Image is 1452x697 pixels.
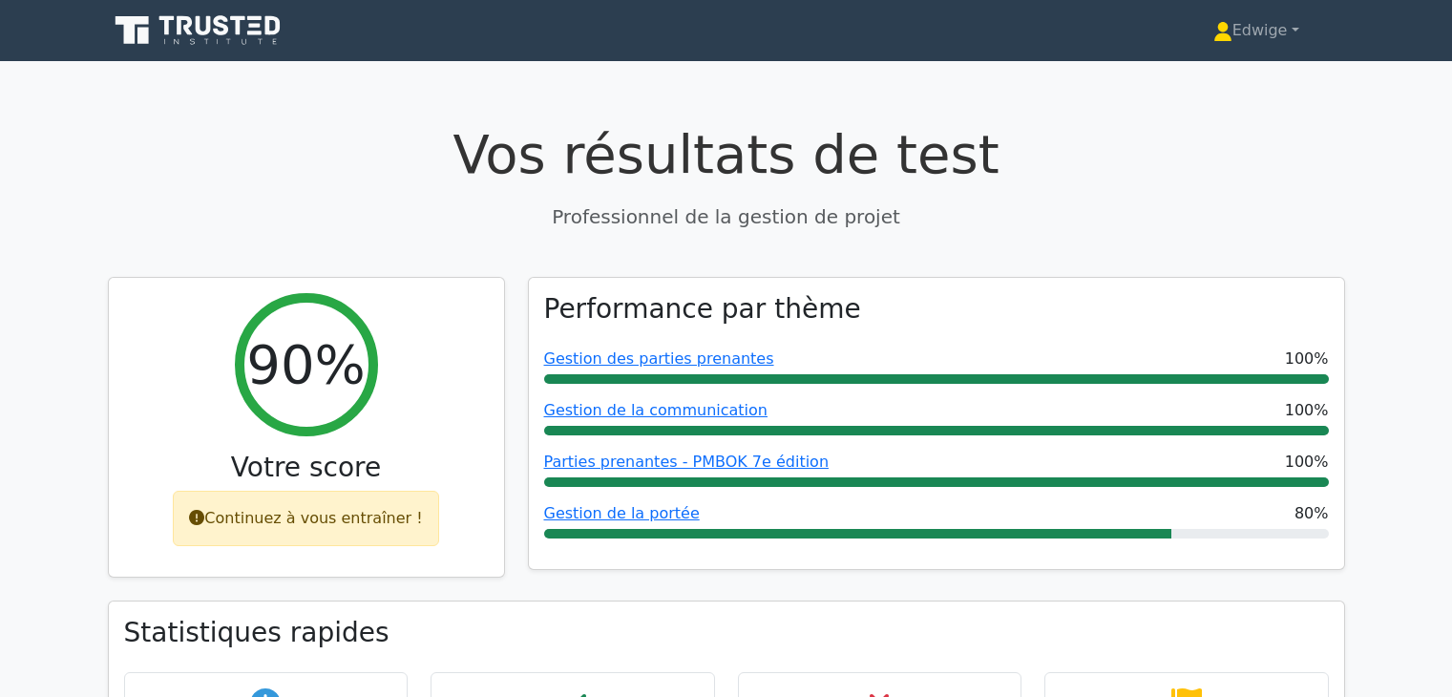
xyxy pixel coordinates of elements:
[204,509,422,527] font: Continuez à vous entraîner !
[544,504,700,522] a: Gestion de la portée
[1285,349,1329,368] font: 100%
[552,205,900,228] font: Professionnel de la gestion de projet
[124,617,389,648] font: Statistiques rapides
[1168,11,1345,50] a: Edwige
[246,333,365,395] font: 90%
[544,453,830,471] a: Parties prenantes - PMBOK 7e édition
[1294,504,1329,522] font: 80%
[452,123,999,185] font: Vos résultats de test
[544,401,768,419] a: Gestion de la communication
[1285,401,1329,419] font: 100%
[544,349,774,368] a: Gestion des parties prenantes
[1232,21,1288,39] font: Edwige
[544,293,861,325] font: Performance par thème
[231,452,381,483] font: Votre score
[1285,453,1329,471] font: 100%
